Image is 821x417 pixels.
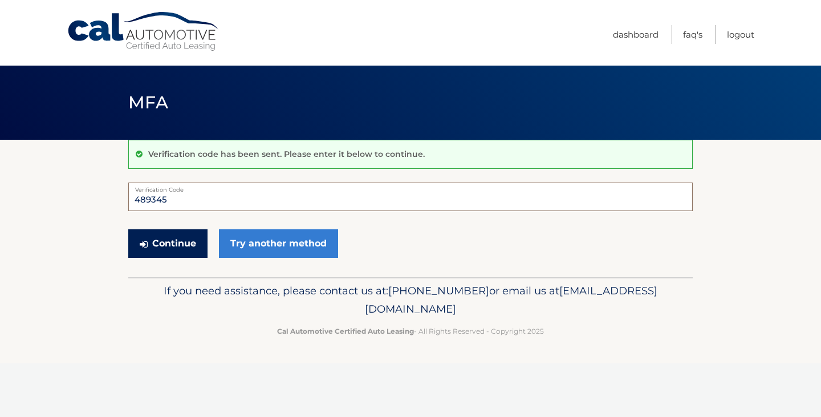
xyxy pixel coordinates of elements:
span: MFA [128,92,168,113]
a: Cal Automotive [67,11,221,52]
a: Dashboard [613,25,659,44]
strong: Cal Automotive Certified Auto Leasing [277,327,414,335]
p: - All Rights Reserved - Copyright 2025 [136,325,685,337]
button: Continue [128,229,208,258]
label: Verification Code [128,183,693,192]
a: Try another method [219,229,338,258]
p: Verification code has been sent. Please enter it below to continue. [148,149,425,159]
a: Logout [727,25,754,44]
span: [EMAIL_ADDRESS][DOMAIN_NAME] [365,284,657,315]
input: Verification Code [128,183,693,211]
p: If you need assistance, please contact us at: or email us at [136,282,685,318]
span: [PHONE_NUMBER] [388,284,489,297]
a: FAQ's [683,25,702,44]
